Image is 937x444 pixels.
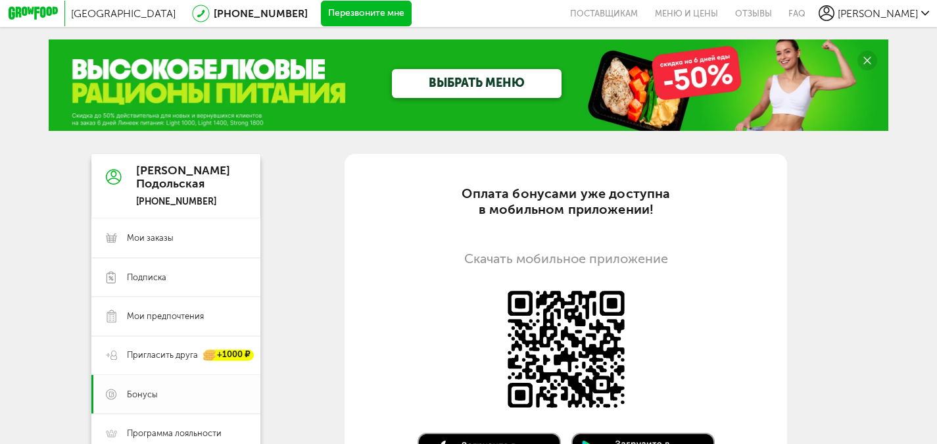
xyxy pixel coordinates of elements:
[127,428,222,439] span: Программа лояльности
[504,287,628,411] img: Доступно в AppStore
[91,336,260,375] a: Пригласить друга +1000 ₽
[91,375,260,414] a: Бонусы
[127,389,158,401] span: Бонусы
[321,1,412,27] button: Перезвоните мне
[392,69,561,99] a: ВЫБРАТЬ МЕНЮ
[377,186,755,218] div: Оплата бонусами уже доступна в мобильном приложении!
[204,350,254,361] div: +1000 ₽
[71,7,176,20] span: [GEOGRAPHIC_DATA]
[91,218,260,257] a: Мои заказы
[214,7,308,20] a: [PHONE_NUMBER]
[91,297,260,335] a: Мои предпочтения
[127,349,198,361] span: Пригласить друга
[127,272,166,284] span: Подписка
[127,310,204,322] span: Мои предпочтения
[838,7,918,20] span: [PERSON_NAME]
[136,164,230,191] div: [PERSON_NAME] Подольская
[377,251,755,267] div: Скачать мобильное приложение
[136,196,230,208] div: [PHONE_NUMBER]
[127,232,174,244] span: Мои заказы
[91,258,260,297] a: Подписка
